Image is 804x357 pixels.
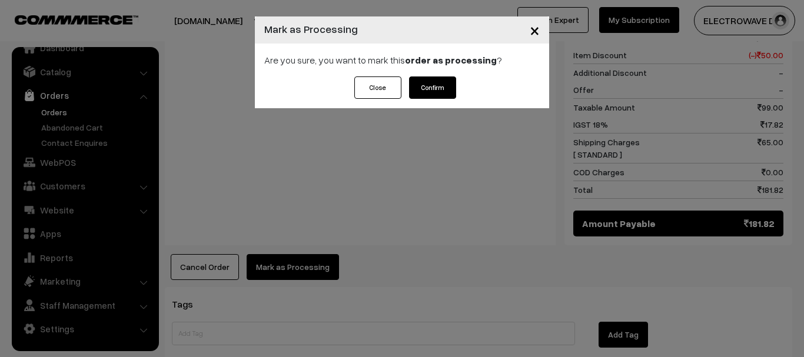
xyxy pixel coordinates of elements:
div: Are you sure, you want to mark this ? [255,44,549,76]
span: × [530,19,540,41]
button: Close [520,12,549,48]
strong: order as processing [405,54,497,66]
button: Close [354,76,401,99]
h4: Mark as Processing [264,21,358,37]
button: Confirm [409,76,456,99]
